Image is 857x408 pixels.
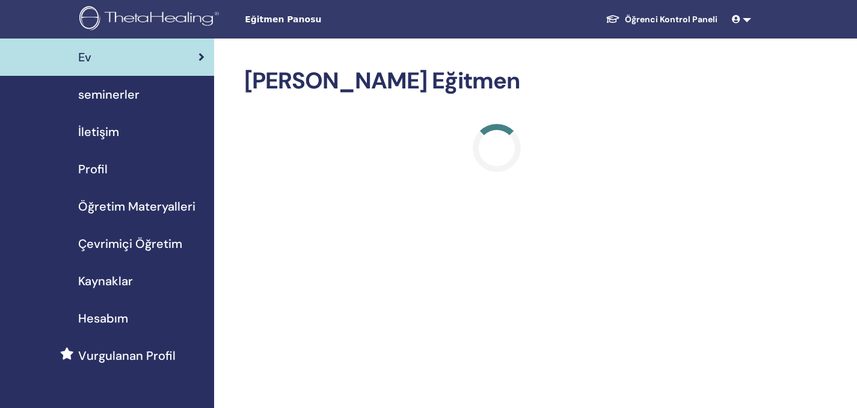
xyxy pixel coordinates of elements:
[245,13,425,26] span: Eğitmen Panosu
[79,6,223,33] img: logo.png
[78,197,195,215] span: Öğretim Materyalleri
[78,85,140,104] span: seminerler
[78,160,108,178] span: Profil
[78,347,176,365] span: Vurgulanan Profil
[606,14,620,24] img: graduation-cap-white.svg
[596,8,727,31] a: Öğrenci Kontrol Paneli
[78,123,119,141] span: İletişim
[78,48,91,66] span: Ev
[244,67,749,95] h2: [PERSON_NAME] Eğitmen
[78,272,133,290] span: Kaynaklar
[78,309,128,327] span: Hesabım
[78,235,182,253] span: Çevrimiçi Öğretim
